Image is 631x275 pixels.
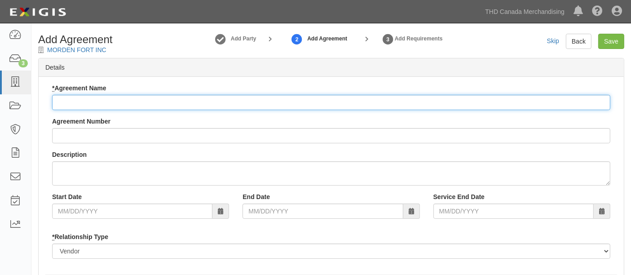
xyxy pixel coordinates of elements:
strong: Add Requirements [395,35,443,42]
input: Save [598,34,624,49]
a: Add Party [231,35,256,43]
input: MM/DD/YYYY [243,204,403,219]
label: Agreement Name [52,84,106,93]
h1: Add Agreement [38,34,168,45]
strong: Add Party [231,35,256,42]
input: MM/DD/YYYY [52,204,212,219]
abbr: required [52,233,54,240]
strong: 2 [290,34,304,45]
label: Start Date [52,192,82,201]
div: Details [39,58,624,77]
label: End Date [243,192,270,201]
a: Set Requirements [381,29,395,49]
input: MM/DD/YYYY [433,204,594,219]
img: logo-5460c22ac91f19d4615b14bd174203de0afe785f0fc80cf4dbbc73dc1793850b.png [7,4,69,20]
strong: Add Agreement [307,35,347,43]
label: Agreement Number [52,117,110,126]
a: Back [566,34,591,49]
abbr: required [52,84,54,92]
label: Relationship Type [52,232,108,241]
strong: 3 [381,34,395,45]
label: Service End Date [433,192,485,201]
div: 3 [18,59,28,67]
a: Add Agreement [290,29,304,49]
label: Description [52,150,87,159]
a: THD Canada Merchandising [481,3,569,21]
a: Skip [547,37,559,44]
a: MORDEN FORT INC [47,46,106,53]
i: Help Center - Complianz [592,6,603,17]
